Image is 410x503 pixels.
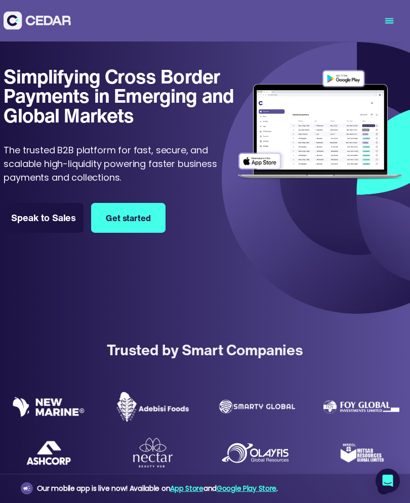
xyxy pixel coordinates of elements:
[219,400,295,413] img: Smarty Global logo
[11,397,87,417] img: New Marine logo
[4,203,84,233] a: Speak to Sales
[26,440,71,466] img: Ashcorp Logo
[376,469,400,493] div: Open Intercom Messenger
[234,67,406,184] img: Dashboard of transactions
[115,391,191,423] img: Adebisi Foods logo
[339,430,384,476] img: Mitsab Resources Global Limited Logo
[219,440,295,466] img: Olayfis global resources logo
[91,203,166,233] a: Get started
[4,143,234,184] p: The trusted B2B platform for fast, secure, and scalable high-liquidity powering faster business p...
[4,67,234,125] h1: Simplifying Cross Border Payments in Emerging and Global Markets
[323,400,399,414] img: Foy Global Investments Limited Logo
[130,437,176,469] img: Nectar Beauty Hub logo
